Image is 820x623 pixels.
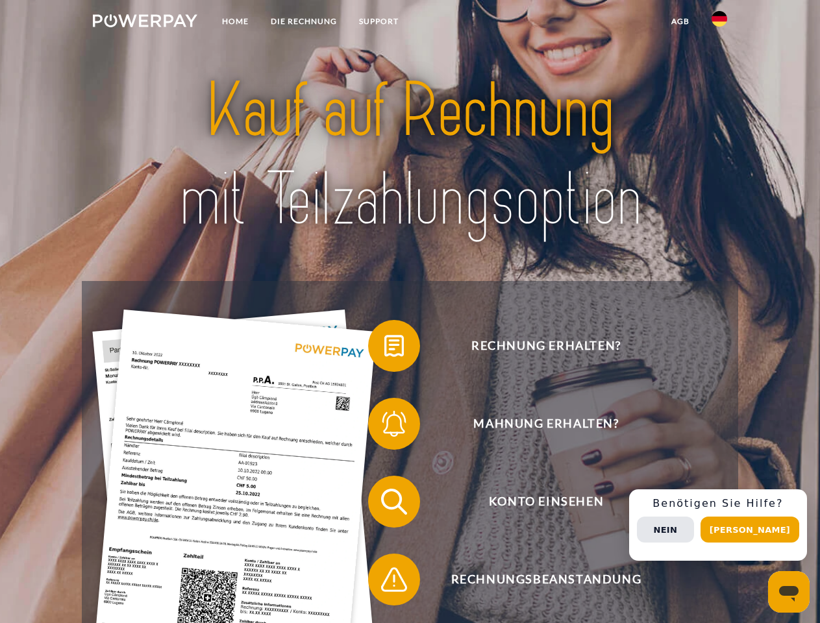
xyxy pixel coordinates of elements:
img: qb_bill.svg [378,330,410,362]
button: Nein [637,517,694,543]
span: Rechnungsbeanstandung [387,554,705,605]
img: qb_search.svg [378,485,410,518]
span: Rechnung erhalten? [387,320,705,372]
img: qb_warning.svg [378,563,410,596]
button: Rechnung erhalten? [368,320,706,372]
img: qb_bell.svg [378,408,410,440]
iframe: Schaltfläche zum Öffnen des Messaging-Fensters [768,571,810,613]
button: Mahnung erhalten? [368,398,706,450]
img: logo-powerpay-white.svg [93,14,197,27]
button: Konto einsehen [368,476,706,528]
img: title-powerpay_de.svg [124,62,696,249]
img: de [712,11,727,27]
a: DIE RECHNUNG [260,10,348,33]
a: agb [660,10,701,33]
h3: Benötigen Sie Hilfe? [637,497,799,510]
a: Home [211,10,260,33]
span: Konto einsehen [387,476,705,528]
span: Mahnung erhalten? [387,398,705,450]
div: Schnellhilfe [629,489,807,561]
a: SUPPORT [348,10,410,33]
button: [PERSON_NAME] [701,517,799,543]
button: Rechnungsbeanstandung [368,554,706,605]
